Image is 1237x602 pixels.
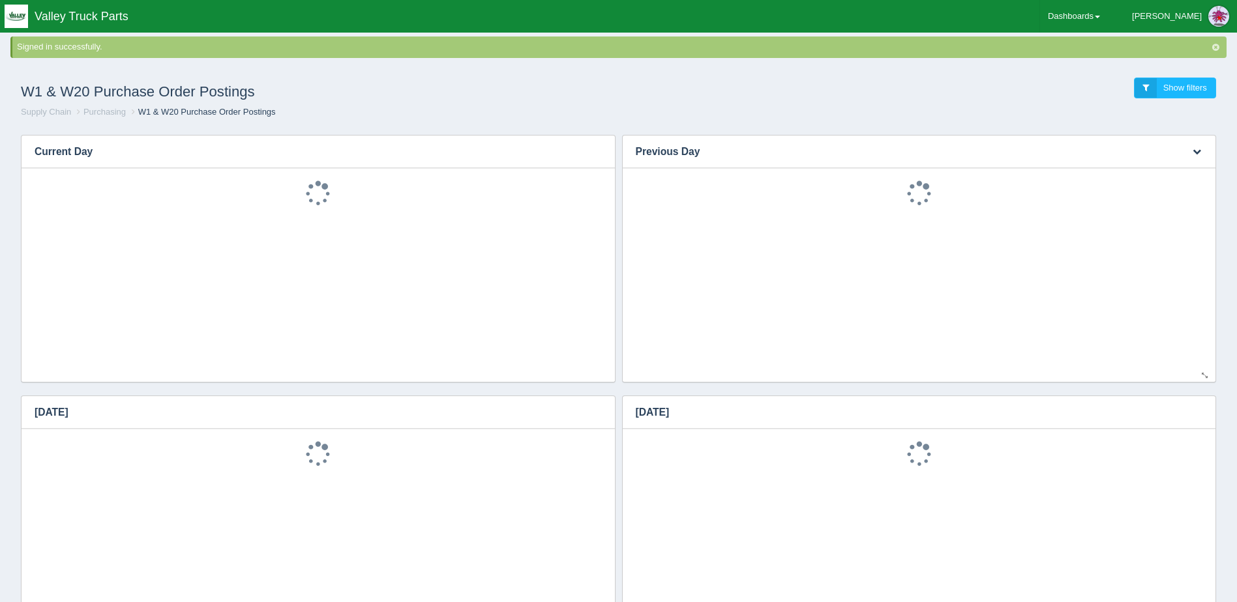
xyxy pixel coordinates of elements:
[21,78,619,106] h1: W1 & W20 Purchase Order Postings
[1132,3,1202,29] div: [PERSON_NAME]
[17,41,1224,53] div: Signed in successfully.
[623,136,1176,168] h3: Previous Day
[35,10,128,23] span: Valley Truck Parts
[1208,6,1229,27] img: Profile Picture
[128,106,276,119] li: W1 & W20 Purchase Order Postings
[623,396,1197,429] h3: [DATE]
[83,107,126,117] a: Purchasing
[1163,83,1207,93] span: Show filters
[22,396,595,429] h3: [DATE]
[21,107,71,117] a: Supply Chain
[22,136,595,168] h3: Current Day
[1134,78,1216,99] a: Show filters
[5,5,28,28] img: q1blfpkbivjhsugxdrfq.png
